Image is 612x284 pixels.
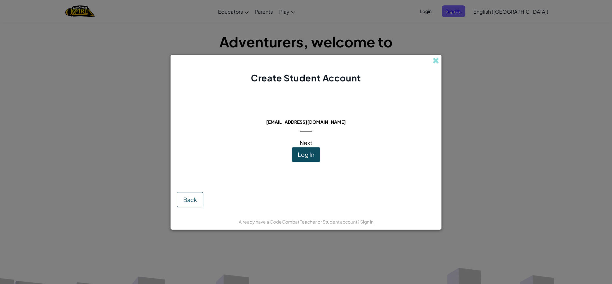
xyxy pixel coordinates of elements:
[298,151,314,158] span: Log In
[239,219,360,225] span: Already have a CodeCombat Teacher or Student account?
[266,119,346,125] span: [EMAIL_ADDRESS][DOMAIN_NAME]
[292,147,320,162] button: Log In
[300,139,312,146] span: Next
[177,192,203,207] button: Back
[360,219,374,225] a: Sign in
[251,72,361,83] span: Create Student Account
[261,110,351,117] span: This email is already in use:
[183,196,197,203] span: Back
